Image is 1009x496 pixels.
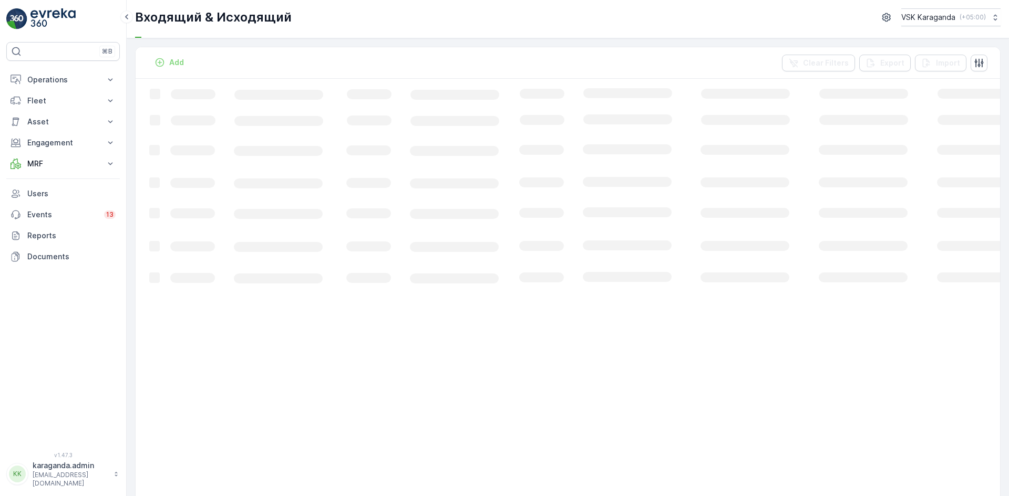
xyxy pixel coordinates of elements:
button: Operations [6,69,120,90]
button: Add [150,56,188,69]
p: Fleet [27,96,99,106]
p: Входящий & Исходящий [135,9,292,26]
button: Asset [6,111,120,132]
p: Import [936,58,960,68]
img: logo [6,8,27,29]
p: Add [169,57,184,68]
a: Users [6,183,120,204]
p: Engagement [27,138,99,148]
p: Users [27,188,116,199]
p: Operations [27,75,99,85]
p: Export [880,58,904,68]
button: Engagement [6,132,120,153]
p: karaganda.admin [33,460,108,471]
a: Documents [6,246,120,267]
p: ( +05:00 ) [960,13,986,22]
p: 13 [106,210,114,219]
a: Events13 [6,204,120,225]
button: Export [859,55,911,71]
p: MRF [27,159,99,169]
button: Fleet [6,90,120,111]
a: Reports [6,225,120,246]
div: KK [9,466,26,482]
p: Documents [27,251,116,262]
p: ⌘B [102,47,112,56]
button: KKkaraganda.admin[EMAIL_ADDRESS][DOMAIN_NAME] [6,460,120,488]
p: Reports [27,230,116,241]
span: v 1.47.3 [6,452,120,458]
button: Import [915,55,966,71]
img: logo_light-DOdMpM7g.png [30,8,76,29]
p: VSK Karaganda [901,12,955,23]
button: Clear Filters [782,55,855,71]
p: Clear Filters [803,58,849,68]
button: MRF [6,153,120,174]
p: [EMAIL_ADDRESS][DOMAIN_NAME] [33,471,108,488]
p: Asset [27,117,99,127]
button: VSK Karaganda(+05:00) [901,8,1001,26]
p: Events [27,209,98,220]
